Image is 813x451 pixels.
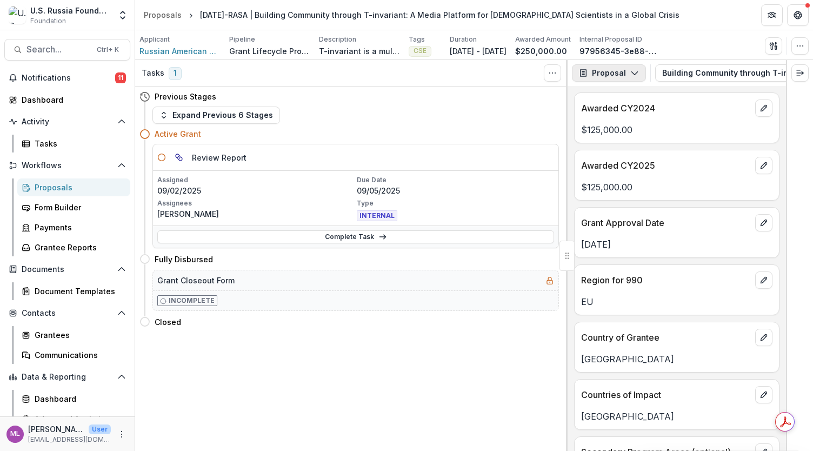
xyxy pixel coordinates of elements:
[22,161,113,170] span: Workflows
[139,35,170,44] p: Applicant
[229,45,310,57] p: Grant Lifecycle Process
[152,107,280,124] button: Expand Previous 6 Stages
[139,7,684,23] nav: breadcrumb
[95,44,121,56] div: Ctrl + K
[409,35,425,44] p: Tags
[17,282,130,300] a: Document Templates
[357,198,554,208] p: Type
[17,326,130,344] a: Grantees
[170,149,188,166] button: Parent task
[787,4,809,26] button: Get Help
[4,69,130,87] button: Notifications11
[581,238,772,251] p: [DATE]
[319,45,400,57] p: T-invariant is a multimedia platform for scientists and science journalists that was launched on ...
[581,216,751,229] p: Grant Approval Date
[35,393,122,404] div: Dashboard
[28,423,84,435] p: [PERSON_NAME]
[157,275,235,286] h5: Grant Closeout Form
[357,175,554,185] p: Due Date
[192,152,246,163] h5: Review Report
[22,265,113,274] span: Documents
[115,428,128,441] button: More
[450,35,477,44] p: Duration
[35,349,122,361] div: Communications
[30,5,111,16] div: U.S. Russia Foundation
[9,6,26,24] img: U.S. Russia Foundation
[17,238,130,256] a: Grantee Reports
[579,35,642,44] p: Internal Proposal ID
[155,254,213,265] h4: Fully Disbursed
[115,72,126,83] span: 11
[579,45,661,57] p: 97956345-3e88-4fb6-9b45-5c88b2ef5cfa
[581,181,772,194] p: $125,000.00
[581,102,751,115] p: Awarded CY2024
[26,44,90,55] span: Search...
[22,373,113,382] span: Data & Reporting
[755,329,772,346] button: edit
[791,64,809,82] button: Expand right
[28,435,111,445] p: [EMAIL_ADDRESS][DOMAIN_NAME]
[755,157,772,174] button: edit
[17,178,130,196] a: Proposals
[22,309,113,318] span: Contacts
[157,175,355,185] p: Assigned
[17,346,130,364] a: Communications
[515,35,571,44] p: Awarded Amount
[581,388,751,401] p: Countries of Impact
[4,157,130,174] button: Open Workflows
[35,286,122,297] div: Document Templates
[169,67,182,80] span: 1
[357,185,554,196] p: 09/05/2025
[35,138,122,149] div: Tasks
[157,230,554,243] a: Complete Task
[35,329,122,341] div: Grantees
[144,9,182,21] div: Proposals
[17,390,130,408] a: Dashboard
[581,353,772,366] p: [GEOGRAPHIC_DATA]
[581,159,751,172] p: Awarded CY2025
[35,242,122,253] div: Grantee Reports
[17,218,130,236] a: Payments
[169,296,215,306] p: Incomplete
[572,64,646,82] button: Proposal
[319,35,356,44] p: Description
[10,430,20,437] div: Maria Lvova
[229,35,255,44] p: Pipeline
[581,331,751,344] p: Country of Grantee
[4,368,130,386] button: Open Data & Reporting
[155,91,216,102] h4: Previous Stages
[4,91,130,109] a: Dashboard
[157,185,355,196] p: 09/02/2025
[581,123,772,136] p: $125,000.00
[4,39,130,61] button: Search...
[581,295,772,308] p: EU
[139,45,221,57] a: Russian American Science Association
[157,198,355,208] p: Assignees
[35,222,122,233] div: Payments
[4,261,130,278] button: Open Documents
[544,64,561,82] button: Toggle View Cancelled Tasks
[200,9,679,21] div: [DATE]-RASA | Building Community through T-invariant: A Media Platform for [DEMOGRAPHIC_DATA] Sci...
[755,214,772,231] button: edit
[115,4,130,26] button: Open entity switcher
[35,182,122,193] div: Proposals
[755,271,772,289] button: edit
[4,113,130,130] button: Open Activity
[761,4,783,26] button: Partners
[17,135,130,152] a: Tasks
[155,128,201,140] h4: Active Grant
[17,410,130,428] a: Advanced Analytics
[89,425,111,434] p: User
[142,69,164,78] h3: Tasks
[755,100,772,117] button: edit
[139,7,186,23] a: Proposals
[515,45,567,57] p: $250,000.00
[17,198,130,216] a: Form Builder
[4,304,130,322] button: Open Contacts
[22,94,122,105] div: Dashboard
[581,410,772,423] p: [GEOGRAPHIC_DATA]
[22,117,113,127] span: Activity
[35,413,122,425] div: Advanced Analytics
[30,16,66,26] span: Foundation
